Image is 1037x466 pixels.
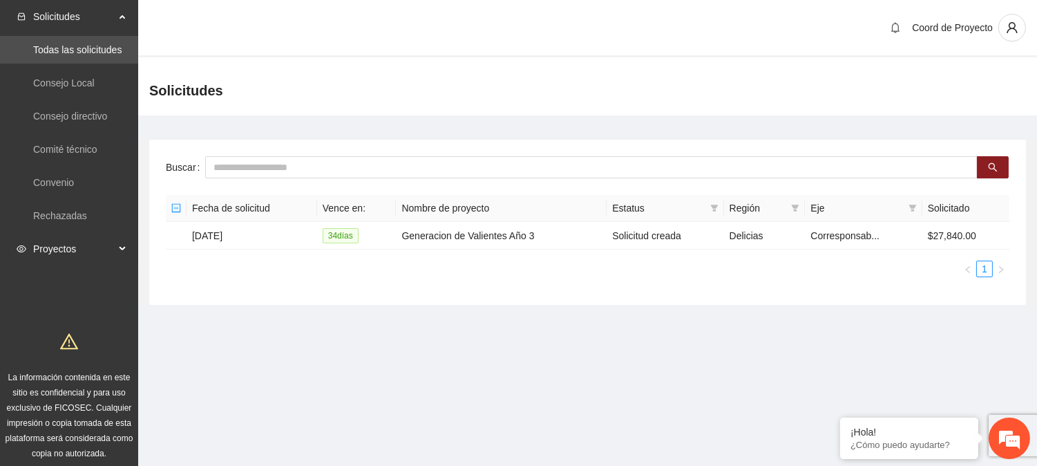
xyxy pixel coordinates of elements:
[788,198,802,218] span: filter
[999,21,1025,34] span: user
[149,80,223,102] span: Solicitudes
[906,198,920,218] span: filter
[810,230,879,241] span: Corresponsab...
[33,111,107,122] a: Consejo directivo
[977,261,992,277] a: 1
[33,3,115,30] span: Solicitudes
[396,195,607,222] th: Nombre de proyecto
[33,144,97,155] a: Comité técnico
[33,235,115,263] span: Proyectos
[850,440,968,450] p: ¿Cómo puedo ayudarte?
[607,222,723,250] td: Solicitud creada
[791,204,799,212] span: filter
[908,204,917,212] span: filter
[33,210,87,221] a: Rechazadas
[922,222,1009,250] td: $27,840.00
[850,427,968,438] div: ¡Hola!
[997,265,1005,274] span: right
[964,265,972,274] span: left
[993,261,1009,277] li: Next Page
[707,198,721,218] span: filter
[33,177,74,188] a: Convenio
[810,201,902,216] span: Eje
[323,228,359,243] span: 34 día s
[33,77,95,88] a: Consejo Local
[396,222,607,250] td: Generacion de Valientes Año 3
[960,261,976,277] button: left
[724,222,806,250] td: Delicias
[6,373,133,458] span: La información contenida en este sitio es confidencial y para uso exclusivo de FICOSEC. Cualquier...
[171,203,181,213] span: minus-square
[187,195,317,222] th: Fecha de solicitud
[912,22,993,33] span: Coord de Proyecto
[187,222,317,250] td: [DATE]
[960,261,976,277] li: Previous Page
[710,204,719,212] span: filter
[988,162,998,174] span: search
[730,201,786,216] span: Región
[317,195,397,222] th: Vence en:
[33,44,122,55] a: Todas las solicitudes
[884,17,906,39] button: bell
[17,12,26,21] span: inbox
[17,244,26,254] span: eye
[166,156,205,178] label: Buscar
[998,14,1026,41] button: user
[922,195,1009,222] th: Solicitado
[885,22,906,33] span: bell
[612,201,704,216] span: Estatus
[993,261,1009,277] button: right
[60,333,78,351] span: warning
[977,156,1009,178] button: search
[976,261,993,277] li: 1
